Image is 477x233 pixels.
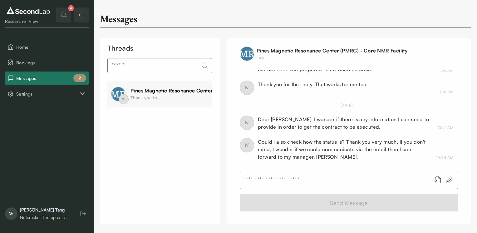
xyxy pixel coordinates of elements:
[436,155,453,161] div: August 21, 2025 10:44 AM
[240,47,254,61] img: profile image
[74,7,89,22] button: Expand/Collapse sidebar
[111,87,125,101] img: profile image
[258,138,429,161] div: Could I also check how the status is? Thank you very much. If you don't mind, I wonder if we coul...
[5,87,89,100] div: Settings sub items
[240,116,254,130] span: N
[434,176,442,184] button: Add booking
[73,74,86,82] div: 2
[20,214,66,221] div: Nutcracker Therapeutics
[5,40,89,53] button: Home
[100,12,137,25] div: Messages
[5,207,17,220] span: W
[257,47,407,54] a: Pines Magnetic Resonance Center (PMRC) - Core NMR Facility
[240,102,453,108] div: [DATE]
[258,81,368,88] div: Thank you for the reply. That works for me too.
[258,116,430,131] div: Dear [PERSON_NAME], I wonder if there is any information I can need to provide in order to get th...
[438,67,453,73] div: August 7, 2025 11:36 AM
[437,125,453,131] div: August 21, 2025 10:41 AM
[130,94,162,101] div: Thank you for the reply. That works for me too.
[56,7,71,22] button: notifications
[77,208,89,219] button: Log out
[240,81,254,95] span: N
[5,6,52,16] img: logo
[240,138,254,152] span: N
[5,56,89,69] button: Bookings
[440,89,453,95] div: August 7, 2025 1:18 PM
[16,91,79,97] span: Settings
[5,87,89,100] button: Settings
[107,43,212,53] div: Threads
[68,5,74,11] div: 4
[16,44,86,50] span: Home
[16,75,86,82] span: Messages
[16,59,86,66] span: Bookings
[20,207,66,213] div: [PERSON_NAME] Tang
[5,72,89,85] button: Messages
[257,54,407,61] div: Lab
[5,18,52,24] div: Researcher View
[119,94,129,104] span: W
[130,87,281,94] div: Pines Magnetic Resonance Center (PMRC) - Core NMR Facility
